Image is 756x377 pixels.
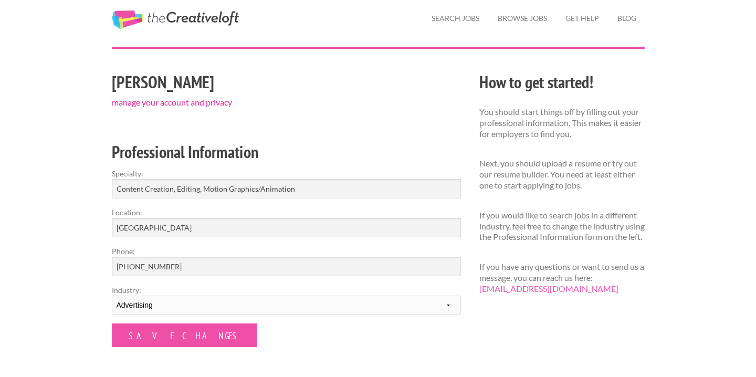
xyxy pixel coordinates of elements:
a: Blog [609,6,645,30]
input: Save Changes [112,323,257,347]
a: manage your account and privacy [112,97,232,107]
label: Phone: [112,246,461,257]
a: Search Jobs [423,6,488,30]
a: Browse Jobs [489,6,555,30]
h2: Professional Information [112,140,461,164]
p: If you would like to search jobs in a different industry, feel free to change the industry using ... [479,210,645,243]
input: e.g. New York, NY [112,218,461,237]
a: [EMAIL_ADDRESS][DOMAIN_NAME] [479,284,618,294]
h2: [PERSON_NAME] [112,70,461,94]
label: Specialty: [112,168,461,179]
label: Industry: [112,285,461,296]
input: Optional [112,257,461,276]
p: If you have any questions or want to send us a message, you can reach us here: [479,261,645,294]
a: The Creative Loft [112,11,239,29]
p: Next, you should upload a resume or try out our resume builder. You need at least either one to s... [479,158,645,191]
p: You should start things off by filling out your professional information. This makes it easier fo... [479,107,645,139]
a: Get Help [557,6,607,30]
label: Location: [112,207,461,218]
h2: How to get started! [479,70,645,94]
